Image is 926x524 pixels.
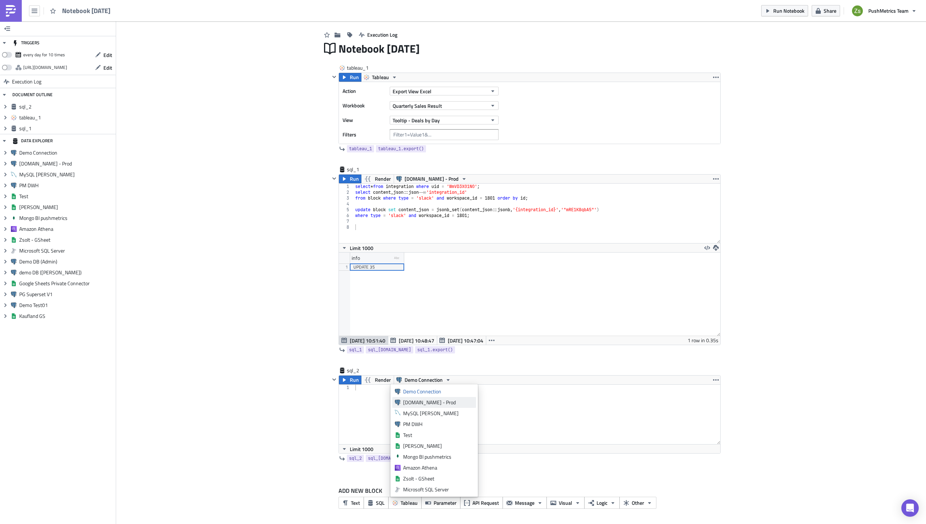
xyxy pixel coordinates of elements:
[403,410,474,417] div: MySQL [PERSON_NAME]
[19,258,114,265] span: Demo DB (Admin)
[19,280,114,287] span: Google Sheets Private Connector
[437,336,486,345] button: [DATE] 10:47:04
[350,175,359,183] span: Run
[390,87,499,95] button: Export View Excel
[343,100,386,111] label: Workbook
[405,376,443,384] span: Demo Connection
[12,36,40,49] div: TRIGGERS
[19,226,114,232] span: Amazon Athena
[353,263,401,271] div: UPDATE 35
[19,103,114,110] span: sql_2
[375,376,391,384] span: Render
[330,174,339,183] button: Hide content
[824,7,836,15] span: Share
[350,445,373,453] span: Limit 1000
[19,171,114,178] span: MySQL [PERSON_NAME]
[350,73,359,82] span: Run
[361,73,400,82] button: Tableau
[361,175,394,183] button: Render
[347,64,376,71] span: tableau_1
[812,5,840,16] button: Share
[330,375,339,384] button: Hide content
[632,499,644,507] span: Other
[403,453,474,460] div: Mongo BI pushmetrics
[347,455,364,462] a: sql_2
[23,49,65,60] div: every day for 10 times
[350,244,373,252] span: Limit 1000
[339,73,361,82] button: Run
[339,218,354,224] div: 7
[390,116,499,124] button: Tooltip - Deals by Day
[351,499,360,507] span: Text
[62,7,111,15] span: Notebook [DATE]
[460,497,503,509] button: API Request
[901,499,919,517] div: Open Intercom Messenger
[339,175,361,183] button: Run
[19,269,114,276] span: demo DB ([PERSON_NAME])
[515,499,534,507] span: Message
[339,445,376,453] button: Limit 1000
[366,455,413,462] a: sql_[DOMAIN_NAME]
[339,201,354,207] div: 4
[848,3,921,19] button: PushMetrics Team
[619,497,656,509] button: Other
[376,499,385,507] span: SQL
[19,160,114,167] span: [DOMAIN_NAME] - Prod
[559,499,572,507] span: Visual
[19,247,114,254] span: Microsoft SQL Server
[375,175,391,183] span: Render
[403,442,474,450] div: [PERSON_NAME]
[388,497,422,509] button: Tableau
[401,499,418,507] span: Tableau
[394,376,454,384] button: Demo Connection
[339,42,421,56] span: Notebook [DATE]
[19,302,114,308] span: Demo Test01
[417,346,453,353] span: sql_1.export()
[355,29,401,40] button: Execution Log
[349,455,362,462] span: sql_2
[388,336,437,345] button: [DATE] 10:48:47
[5,5,17,17] img: PushMetrics
[19,182,114,189] span: PM DWH
[343,129,386,140] label: Filters
[339,486,721,495] label: ADD NEW BLOCK
[376,145,426,152] a: tableau_1.export()
[23,62,67,73] div: https://pushmetrics.io/api/v1/report/DzrWMemlkP/webhook?token=6d3c754850db4af98a393cbd2440cd9a
[364,497,389,509] button: SQL
[403,464,474,471] div: Amazon Athena
[19,291,114,298] span: PG Superset V1
[19,313,114,319] span: Kaufland GS
[394,175,470,183] button: [DOMAIN_NAME] - Prod
[368,455,411,462] span: sql_[DOMAIN_NAME]
[403,421,474,428] div: PM DWH
[393,87,431,95] span: Export View Excel
[503,497,547,509] button: Message
[19,193,114,200] span: Test
[339,376,361,384] button: Run
[343,115,386,126] label: View
[350,376,359,384] span: Run
[339,213,354,218] div: 6
[347,367,376,374] span: sql_2
[688,336,718,345] div: 1 row in 0.35s
[19,204,114,210] span: [PERSON_NAME]
[472,499,499,507] span: API Request
[347,166,376,173] span: sql_1
[773,7,804,15] span: Run Notebook
[405,175,459,183] span: [DOMAIN_NAME] - Prod
[403,475,474,482] div: Zsolt - GSheet
[434,499,456,507] span: Parameter
[868,7,909,15] span: PushMetrics Team
[851,5,864,17] img: Avatar
[368,346,411,353] span: sql_[DOMAIN_NAME]
[12,134,53,147] div: DATA EXPLORER
[349,346,362,353] span: sql_1
[761,5,808,16] button: Run Notebook
[403,486,474,493] div: Microsoft SQL Server
[448,337,483,344] span: [DATE] 10:47:04
[390,101,499,110] button: Quarterly Sales Result
[12,88,53,101] div: DOCUMENT OUTLINE
[403,388,474,395] div: Demo Connection
[343,86,386,97] label: Action
[347,145,374,152] a: tableau_1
